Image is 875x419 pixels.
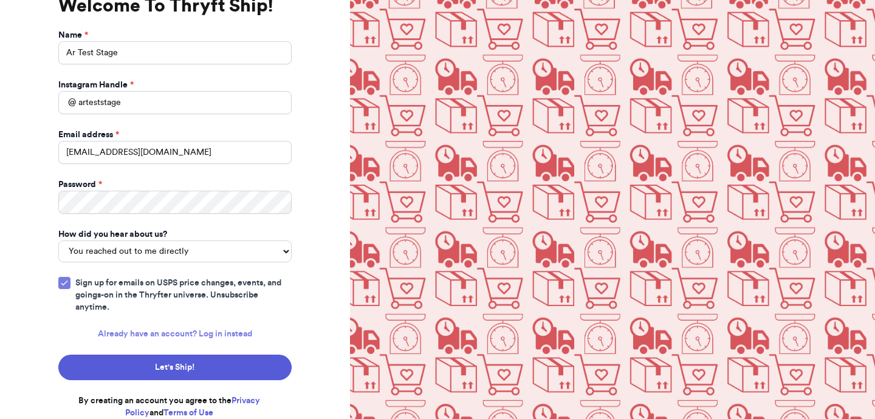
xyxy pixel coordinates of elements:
button: Let's Ship! [58,355,292,380]
label: Name [58,29,88,41]
label: Email address [58,129,119,141]
span: Sign up for emails on USPS price changes, events, and goings-on in the Thryfter universe. Unsubsc... [75,277,292,313]
label: How did you hear about us? [58,228,167,240]
a: Already have an account? Log in instead [98,328,252,340]
label: Instagram Handle [58,79,134,91]
a: Terms of Use [163,409,213,417]
label: Password [58,179,102,191]
p: By creating an account you agree to the and [58,395,280,419]
div: @ [58,91,76,114]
